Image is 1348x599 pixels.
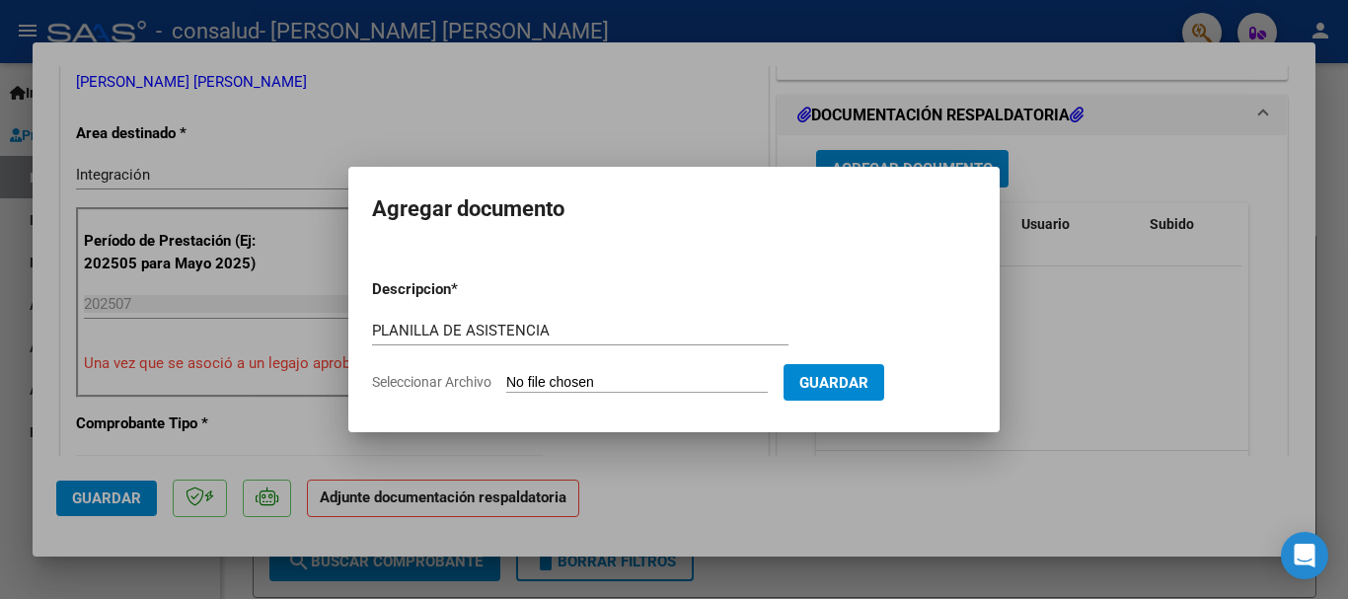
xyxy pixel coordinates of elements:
[372,374,491,390] span: Seleccionar Archivo
[372,190,976,228] h2: Agregar documento
[784,364,884,401] button: Guardar
[372,278,554,301] p: Descripcion
[1281,532,1328,579] div: Open Intercom Messenger
[799,374,868,392] span: Guardar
